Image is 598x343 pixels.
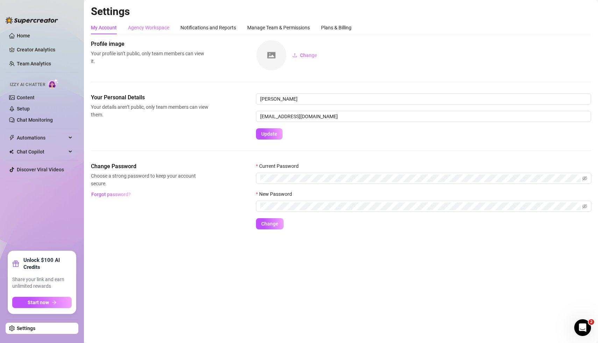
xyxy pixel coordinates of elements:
span: Share your link and earn unlimited rewards [12,276,72,290]
span: upload [292,53,297,58]
button: Change [287,50,323,61]
iframe: Intercom live chat [574,319,591,336]
div: Agency Workspace [128,24,169,31]
span: Change Password [91,162,208,171]
div: Manage Team & Permissions [247,24,310,31]
a: Discover Viral Videos [17,167,64,172]
div: Plans & Billing [321,24,351,31]
span: Change [261,221,278,227]
a: Content [17,95,35,100]
div: My Account [91,24,117,31]
span: Choose a strong password to keep your account secure. [91,172,208,187]
span: Forgot password? [91,192,131,197]
a: Settings [17,326,35,331]
span: thunderbolt [9,135,15,141]
span: eye-invisible [582,176,587,181]
label: Current Password [256,162,303,170]
input: Enter new email [256,111,591,122]
span: Profile image [91,40,208,48]
div: Notifications and Reports [180,24,236,31]
img: AI Chatter [48,79,59,89]
button: Change [256,218,284,229]
a: Creator Analytics [17,44,73,55]
span: Chat Copilot [17,146,66,157]
input: New Password [260,202,581,210]
h2: Settings [91,5,591,18]
span: Your Personal Details [91,93,208,102]
span: Automations [17,132,66,143]
span: Your details aren’t public, only team members can view them. [91,103,208,119]
label: New Password [256,190,297,198]
button: Forgot password? [91,189,131,200]
span: Start now [28,300,49,305]
span: Update [261,131,277,137]
span: eye-invisible [582,204,587,209]
span: gift [12,260,19,267]
a: Chat Monitoring [17,117,53,123]
a: Home [17,33,30,38]
img: logo-BBDzfeDw.svg [6,17,58,24]
span: Your profile isn’t public, only team members can view it. [91,50,208,65]
img: Chat Copilot [9,149,14,154]
img: square-placeholder.png [256,40,286,70]
a: Team Analytics [17,61,51,66]
button: Start nowarrow-right [12,297,72,308]
span: Izzy AI Chatter [10,81,45,88]
input: Enter name [256,93,591,105]
strong: Unlock $100 AI Credits [23,257,72,271]
input: Current Password [260,174,581,182]
a: Setup [17,106,30,112]
span: Change [300,52,317,58]
button: Update [256,128,283,140]
span: arrow-right [52,300,57,305]
span: 2 [589,319,594,325]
